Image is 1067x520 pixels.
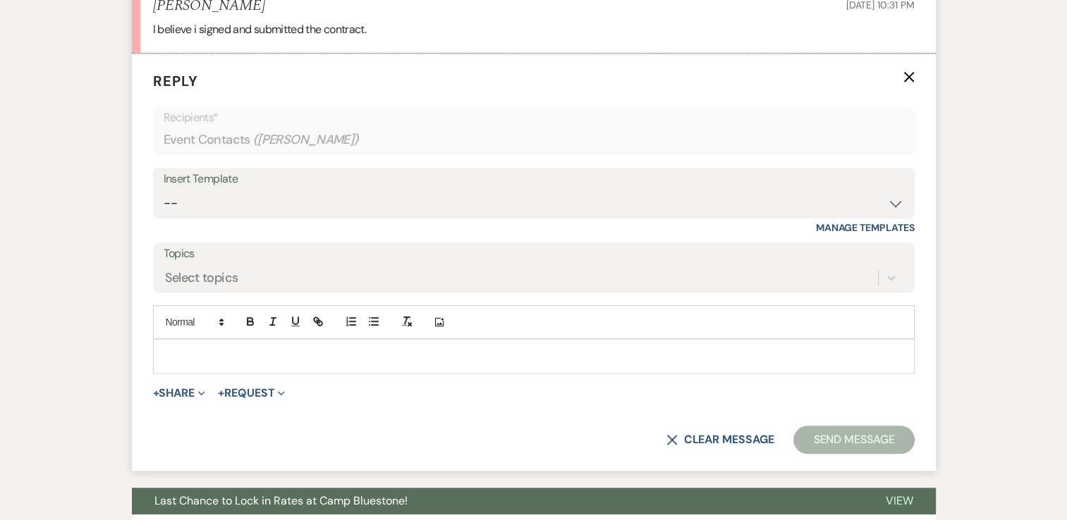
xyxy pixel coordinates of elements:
div: Select topics [165,268,238,287]
button: Send Message [793,426,914,454]
button: Last Chance to Lock in Rates at Camp Bluestone! [132,488,863,514]
p: Recipients* [164,109,904,127]
button: Request [218,388,285,399]
button: Clear message [666,434,774,445]
button: View [863,488,936,514]
a: Manage Templates [816,221,915,234]
span: + [218,388,224,399]
span: Last Chance to Lock in Rates at Camp Bluestone! [154,493,408,508]
div: Insert Template [164,169,904,190]
p: I believe i signed and submitted the contract. [153,20,915,39]
span: Reply [153,72,198,90]
button: Share [153,388,206,399]
label: Topics [164,244,904,264]
span: ( [PERSON_NAME] ) [253,130,359,149]
div: Event Contacts [164,126,904,154]
span: View [886,493,913,508]
span: + [153,388,159,399]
